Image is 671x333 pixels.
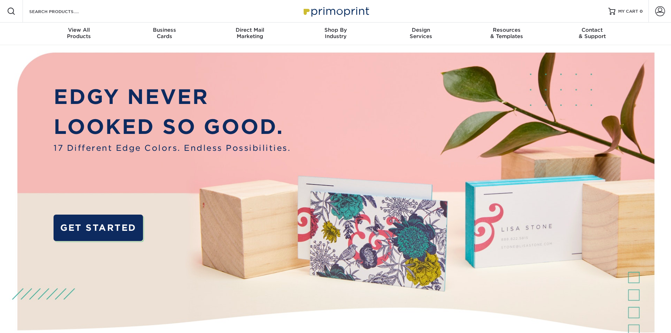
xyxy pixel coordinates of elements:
span: MY CART [618,8,638,14]
p: EDGY NEVER [54,82,291,112]
a: Resources& Templates [464,23,549,45]
a: BusinessCards [122,23,207,45]
span: Design [378,27,464,33]
div: Marketing [207,27,293,39]
div: Industry [293,27,378,39]
div: & Templates [464,27,549,39]
a: Shop ByIndustry [293,23,378,45]
span: Business [122,27,207,33]
div: & Support [549,27,635,39]
span: Resources [464,27,549,33]
span: Contact [549,27,635,33]
span: Direct Mail [207,27,293,33]
img: Primoprint [300,4,371,19]
span: View All [36,27,122,33]
div: Products [36,27,122,39]
a: DesignServices [378,23,464,45]
p: LOOKED SO GOOD. [54,112,291,142]
span: 17 Different Edge Colors. Endless Possibilities. [54,142,291,154]
div: Cards [122,27,207,39]
div: Services [378,27,464,39]
a: Contact& Support [549,23,635,45]
a: View AllProducts [36,23,122,45]
span: 0 [640,9,643,14]
span: Shop By [293,27,378,33]
a: GET STARTED [54,215,143,241]
input: SEARCH PRODUCTS..... [29,7,97,16]
a: Direct MailMarketing [207,23,293,45]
